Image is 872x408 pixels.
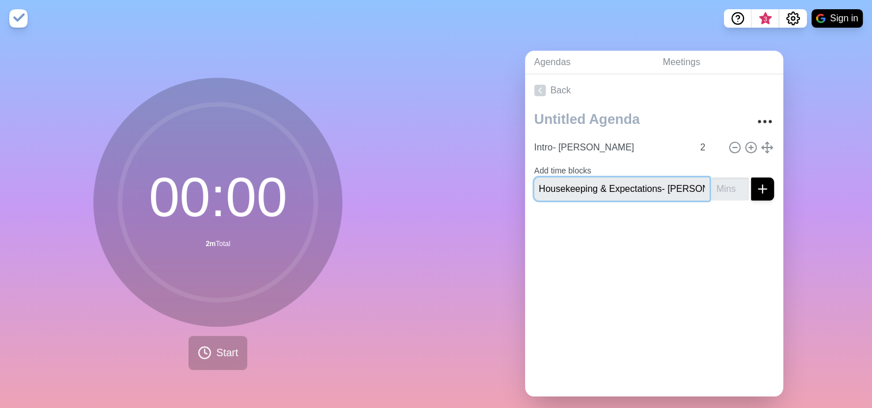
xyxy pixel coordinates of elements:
img: timeblocks logo [9,9,28,28]
button: Start [188,336,247,370]
input: Mins [712,177,749,201]
span: Start [216,345,238,361]
button: More [753,110,776,133]
button: Settings [779,9,807,28]
label: Add time blocks [534,166,591,175]
a: Agendas [525,51,654,74]
input: Name [530,136,693,159]
a: Meetings [654,51,783,74]
button: What’s new [752,9,779,28]
input: Mins [696,136,723,159]
span: 3 [761,14,770,24]
img: google logo [816,14,825,23]
button: Sign in [811,9,863,28]
input: Name [534,177,709,201]
button: Help [724,9,752,28]
a: Back [525,74,783,107]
